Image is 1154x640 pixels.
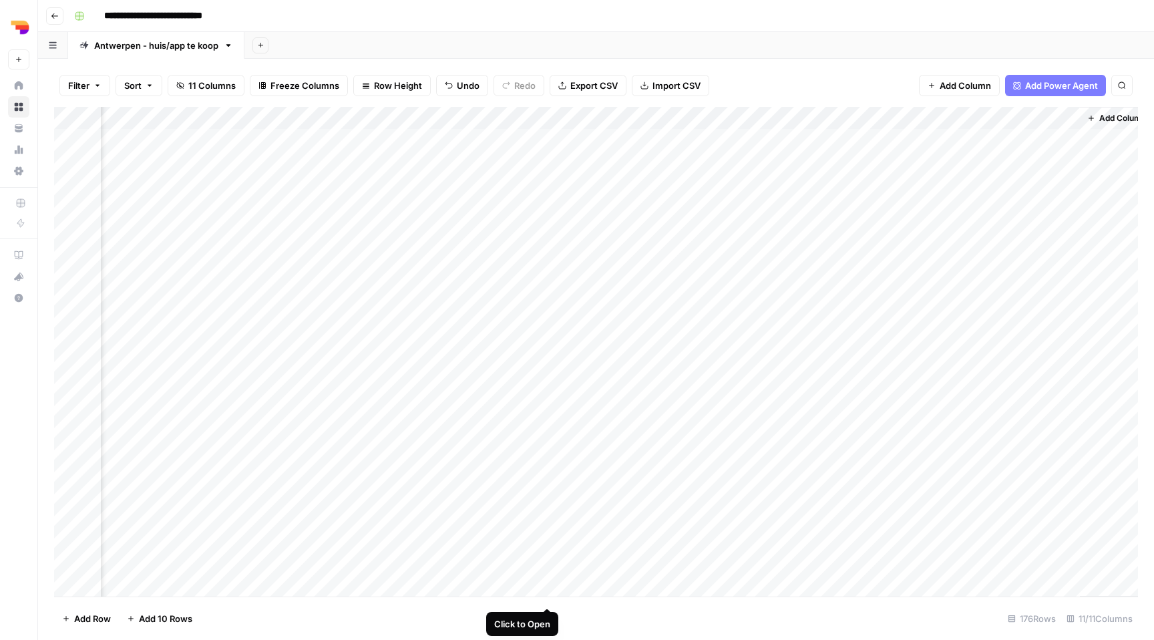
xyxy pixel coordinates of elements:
div: 176 Rows [1002,608,1061,629]
div: 11/11 Columns [1061,608,1138,629]
span: 11 Columns [188,79,236,92]
button: Import CSV [632,75,709,96]
span: Add 10 Rows [139,612,192,625]
button: Filter [59,75,110,96]
div: What's new? [9,267,29,287]
button: Workspace: Depends [8,11,29,44]
div: Click to Open [494,617,550,631]
span: Freeze Columns [270,79,339,92]
a: Home [8,75,29,96]
span: Add Column [1099,112,1146,124]
span: Row Height [374,79,422,92]
button: Export CSV [550,75,626,96]
a: Usage [8,139,29,160]
span: Filter [68,79,89,92]
span: Sort [124,79,142,92]
button: Row Height [353,75,431,96]
button: Undo [436,75,488,96]
span: Add Row [74,612,111,625]
a: Antwerpen - huis/app te koop [68,32,244,59]
button: Add Row [54,608,119,629]
a: AirOps Academy [8,245,29,266]
button: What's new? [8,266,29,287]
button: Add Column [1082,110,1151,127]
div: Antwerpen - huis/app te koop [94,39,218,52]
button: Add Column [919,75,1000,96]
span: Add Column [940,79,991,92]
button: 11 Columns [168,75,244,96]
span: Import CSV [652,79,701,92]
img: Depends Logo [8,15,32,39]
button: Redo [494,75,544,96]
a: Your Data [8,118,29,139]
span: Export CSV [570,79,618,92]
button: Freeze Columns [250,75,348,96]
button: Sort [116,75,162,96]
button: Help + Support [8,287,29,309]
a: Browse [8,96,29,118]
span: Undo [457,79,479,92]
a: Settings [8,160,29,182]
button: Add Power Agent [1005,75,1106,96]
button: Add 10 Rows [119,608,200,629]
span: Add Power Agent [1025,79,1098,92]
span: Redo [514,79,536,92]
